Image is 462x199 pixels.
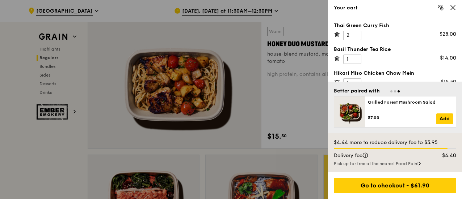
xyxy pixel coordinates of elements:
[368,115,436,121] div: $7.00
[334,4,456,12] div: Your cart
[334,87,380,95] div: Better paired with
[440,31,456,38] div: $28.00
[334,178,456,193] div: Go to checkout - $61.90
[334,46,456,53] div: Basil Thunder Tea Rice
[329,152,428,159] div: Delivery fee
[394,90,396,92] span: Go to slide 2
[334,22,456,29] div: Thai Green Curry Fish
[441,78,456,86] div: $15.50
[428,152,461,159] div: $4.40
[368,99,453,105] div: Grilled Forest Mushroom Salad
[440,55,456,62] div: $14.00
[398,90,400,92] span: Go to slide 3
[390,90,392,92] span: Go to slide 1
[334,161,456,166] div: Pick up for free at the nearest Food Point
[334,139,456,146] div: $4.44 more to reduce delivery fee to $3.95
[436,113,453,124] a: Add
[334,70,456,77] div: Hikari Miso Chicken Chow Mein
